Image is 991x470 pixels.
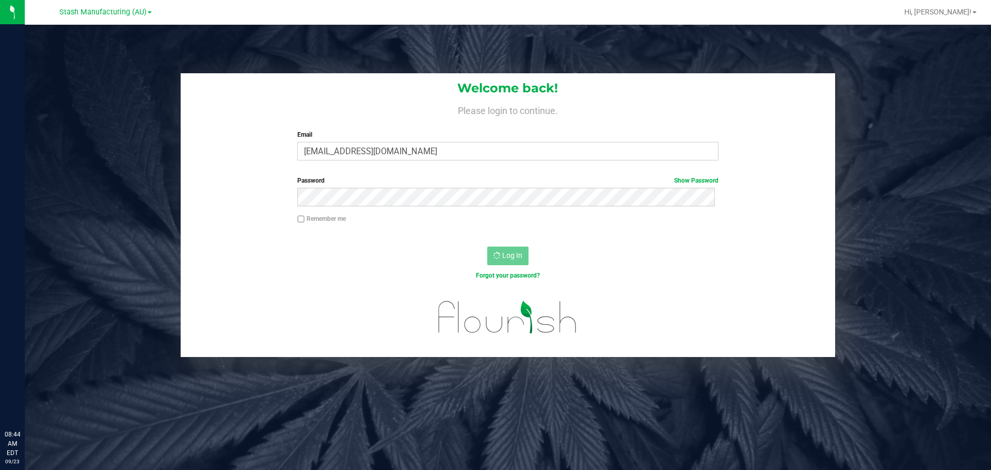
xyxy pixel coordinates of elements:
[904,8,971,16] span: Hi, [PERSON_NAME]!
[487,247,529,265] button: Log In
[297,177,325,184] span: Password
[426,291,589,344] img: flourish_logo.svg
[5,430,20,458] p: 08:44 AM EDT
[59,8,147,17] span: Stash Manufacturing (AU)
[476,272,540,279] a: Forgot your password?
[297,216,305,223] input: Remember me
[5,458,20,465] p: 09/23
[181,82,835,95] h1: Welcome back!
[502,251,522,260] span: Log In
[674,177,718,184] a: Show Password
[297,214,346,223] label: Remember me
[181,103,835,116] h4: Please login to continue.
[297,130,718,139] label: Email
